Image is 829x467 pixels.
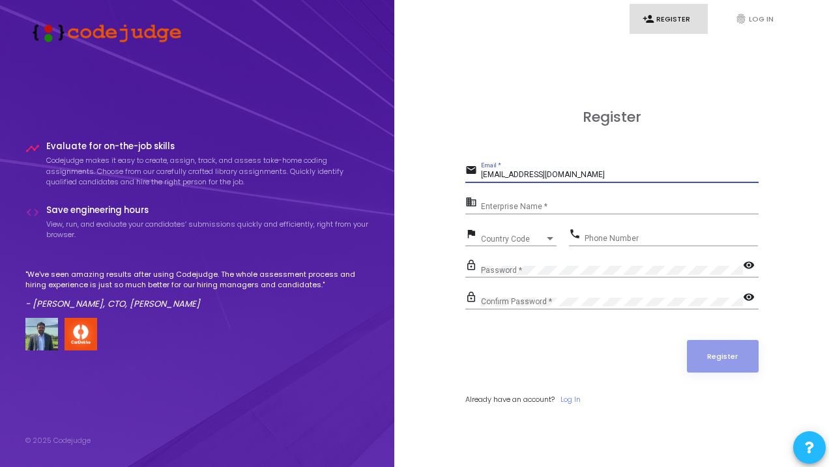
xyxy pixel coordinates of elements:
span: Country Code [481,235,545,243]
h3: Register [465,109,759,126]
i: person_add [643,13,654,25]
a: person_addRegister [630,4,708,35]
em: - [PERSON_NAME], CTO, [PERSON_NAME] [25,298,200,310]
img: user image [25,318,58,350]
p: View, run, and evaluate your candidates’ submissions quickly and efficiently, right from your bro... [46,219,370,240]
img: company-logo [65,318,97,350]
mat-icon: business [465,195,481,211]
mat-icon: phone [569,227,585,243]
span: Already have an account? [465,394,555,404]
button: Register [687,340,759,373]
p: Codejudge makes it easy to create, assign, track, and assess take-home coding assignments. Choose... [46,155,370,188]
mat-icon: visibility [743,259,759,274]
mat-icon: lock_outline [465,259,481,274]
mat-icon: flag [465,227,481,243]
a: fingerprintLog In [722,4,800,35]
h4: Save engineering hours [46,205,370,216]
mat-icon: visibility [743,290,759,306]
p: "We've seen amazing results after using Codejudge. The whole assessment process and hiring experi... [25,269,370,290]
mat-icon: lock_outline [465,290,481,306]
i: timeline [25,141,40,156]
div: © 2025 Codejudge [25,435,91,446]
h4: Evaluate for on-the-job skills [46,141,370,152]
i: fingerprint [735,13,747,25]
input: Email [481,171,759,180]
input: Phone Number [585,234,758,243]
a: Log In [560,394,581,405]
i: code [25,205,40,219]
input: Enterprise Name [481,203,759,212]
mat-icon: email [465,163,481,179]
